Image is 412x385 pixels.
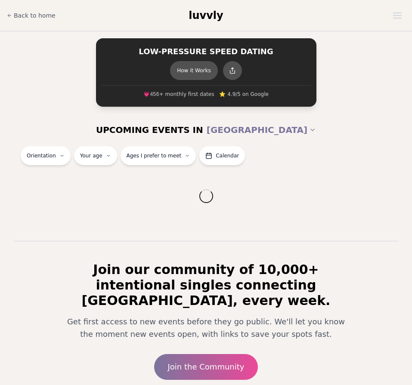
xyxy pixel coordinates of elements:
button: [GEOGRAPHIC_DATA] [207,120,316,139]
button: Open menu [390,9,405,22]
span: Back to home [14,11,56,20]
span: ⭐ 4.9/5 on Google [219,91,268,98]
span: Your age [80,152,102,159]
span: 456 [150,92,159,98]
span: UPCOMING EVENTS IN [96,124,203,136]
p: Get first access to new events before they go public. We'll let you know the moment new events op... [62,315,351,341]
a: luvvly [189,9,223,22]
button: Ages I prefer to meet [121,146,196,165]
h2: LOW-PRESSURE SPEED DATING [101,47,311,57]
button: Orientation [21,146,71,165]
span: Calendar [216,152,239,159]
button: How it Works [170,61,218,80]
a: Join the Community [154,354,258,380]
span: 💗 + monthly first dates [143,91,214,98]
h2: Join our community of 10,000+ intentional singles connecting [GEOGRAPHIC_DATA], every week. [55,262,358,308]
span: Orientation [27,152,56,159]
button: Your age [74,146,117,165]
button: Calendar [199,146,245,165]
a: Back to home [7,7,56,24]
span: Ages I prefer to meet [127,152,182,159]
